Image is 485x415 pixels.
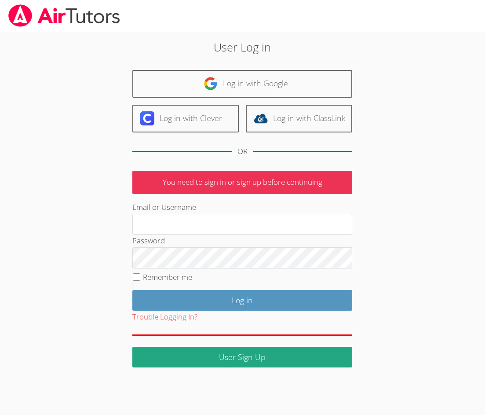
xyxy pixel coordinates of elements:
a: Log in with Clever [132,105,239,132]
div: OR [237,145,248,158]
button: Trouble Logging In? [132,311,197,323]
img: clever-logo-6eab21bc6e7a338710f1a6ff85c0baf02591cd810cc4098c63d3a4b26e2feb20.svg [140,111,154,125]
h2: User Log in [112,39,374,55]
label: Password [132,235,165,246]
img: classlink-logo-d6bb404cc1216ec64c9a2012d9dc4662098be43eaf13dc465df04b49fa7ab582.svg [254,111,268,125]
label: Remember me [143,272,192,282]
label: Email or Username [132,202,196,212]
img: google-logo-50288ca7cdecda66e5e0955fdab243c47b7ad437acaf1139b6f446037453330a.svg [204,77,218,91]
img: airtutors_banner-c4298cdbf04f3fff15de1276eac7730deb9818008684d7c2e4769d2f7ddbe033.png [7,4,121,27]
input: Log in [132,290,352,311]
a: User Sign Up [132,347,352,367]
a: Log in with ClassLink [246,105,352,132]
a: Log in with Google [132,70,352,98]
p: You need to sign in or sign up before continuing [132,171,352,194]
